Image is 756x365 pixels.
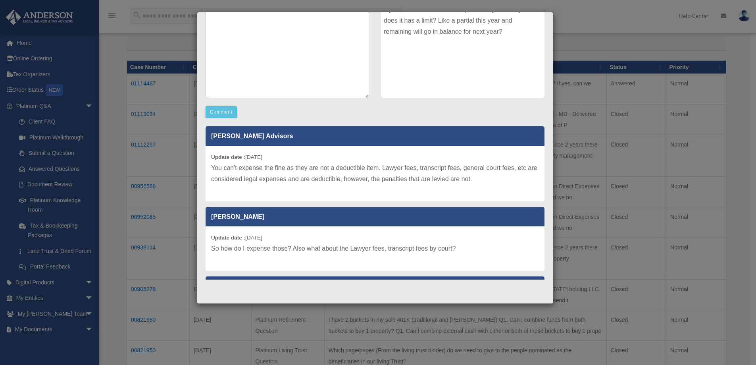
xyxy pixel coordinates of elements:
[206,276,544,296] p: [PERSON_NAME] Advisors
[211,235,262,241] small: [DATE]
[206,106,237,118] button: Comment
[211,154,245,160] b: Update date :
[211,162,539,185] p: You can't expense the fine as they are not a deductible item. Lawyer fees, transcript fees, gener...
[206,207,544,226] p: [PERSON_NAME]
[211,235,245,241] b: Update date :
[206,126,544,146] p: [PERSON_NAME] Advisors
[211,243,539,254] p: So how do I expense those? Also what about the Lawyer fees, transcript fees by court?
[211,154,262,160] small: [DATE]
